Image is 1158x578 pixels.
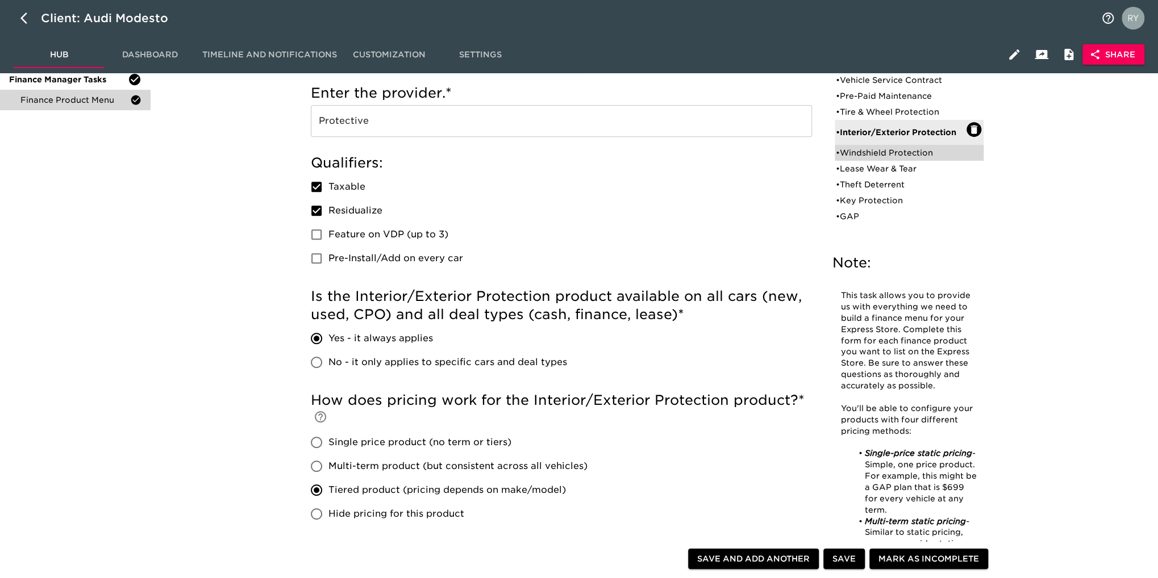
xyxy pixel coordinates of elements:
[836,127,967,138] div: • Interior/Exterior Protection
[1122,7,1144,30] img: Profile
[835,192,984,208] div: •Key Protection
[688,548,819,569] button: Save and Add Another
[328,228,448,241] span: Feature on VDP (up to 3)
[865,449,972,458] em: Single-price static pricing
[835,88,984,104] div: •Pre-Paid Maintenance
[836,74,967,86] div: • Vehicle Service Contract
[1092,48,1135,62] span: Share
[311,391,812,428] h5: How does pricing work for the Interior/Exterior Protection product?
[328,252,463,265] span: Pre-Install/Add on every car
[832,552,856,566] span: Save
[836,90,967,102] div: • Pre-Paid Maintenance
[328,507,464,521] span: Hide pricing for this product
[832,254,986,272] h5: Note:
[41,9,184,27] div: Client: Audi Modesto
[328,355,567,369] span: No - it only applies to specific cars and deal types
[878,552,979,566] span: Mark as Incomplete
[697,552,810,566] span: Save and Add Another
[9,74,128,85] span: Finance Manager Tasks
[1001,41,1028,68] button: Edit Hub
[311,84,812,102] h5: Enter the provider.
[835,120,984,145] div: •Interior/Exterior Protection
[328,180,365,194] span: Taxable
[966,517,969,526] em: -
[311,287,812,324] h5: Is the Interior/Exterior Protection product available on all cars (new, used, CPO) and all deal t...
[836,163,967,174] div: • Lease Wear & Tear
[836,147,967,158] div: • Windshield Protection
[835,177,984,192] div: •Theft Deterrent
[351,48,428,62] span: Customization
[1055,41,1082,68] button: Internal Notes and Comments
[328,435,511,449] span: Single price product (no term or tiers)
[328,204,382,217] span: Residualize
[835,104,984,120] div: •Tire & Wheel Protection
[835,145,984,161] div: •Windshield Protection
[20,94,130,106] span: Finance Product Menu
[835,208,984,224] div: •GAP
[967,122,981,137] button: Delete: Interior/Exterior Protection
[823,548,865,569] button: Save
[841,403,977,437] p: You'll be able to configure your products with four different pricing methods:
[836,106,967,118] div: • Tire & Wheel Protection
[853,448,977,516] li: - Simple, one price product. For example, this might be a GAP plan that is $699 for every vehicle...
[328,459,588,473] span: Multi-term product (but consistent across all vehicles)
[835,161,984,177] div: •Lease Wear & Tear
[865,517,966,526] em: Multi-term static pricing
[841,290,977,392] p: This task allows you to provide us with everything we need to build a finance menu for your Expre...
[328,483,566,497] span: Tiered product (pricing depends on make/model)
[20,48,98,62] span: Hub
[836,195,967,206] div: • Key Protection
[836,211,967,222] div: • GAP
[1082,44,1144,65] button: Share
[202,48,337,62] span: Timeline and Notifications
[836,179,967,190] div: • Theft Deterrent
[441,48,519,62] span: Settings
[328,332,433,345] span: Yes - it always applies
[835,72,984,88] div: •Vehicle Service Contract
[1094,5,1122,32] button: notifications
[869,548,988,569] button: Mark as Incomplete
[111,48,189,62] span: Dashboard
[311,154,812,172] h5: Qualifiers:
[311,105,812,137] input: Example: SafeGuard, EasyCare, JM&A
